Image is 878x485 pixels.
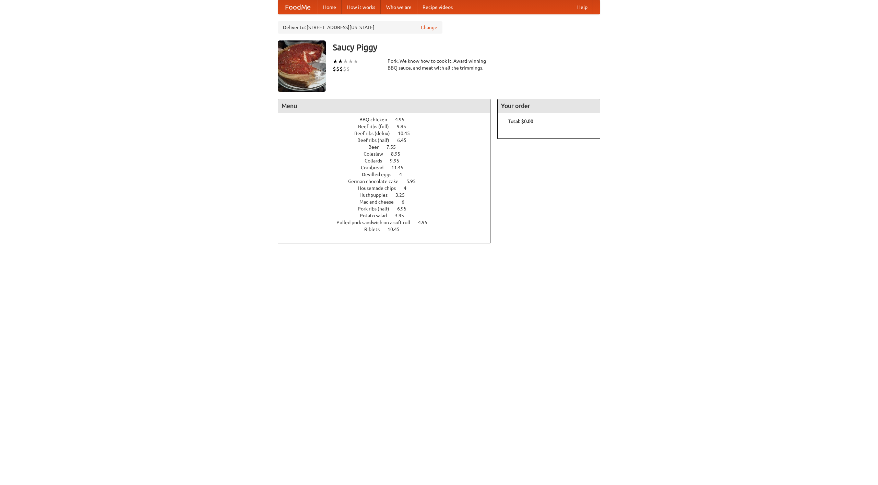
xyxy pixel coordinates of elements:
li: ★ [333,58,338,65]
a: Mac and cheese 6 [359,199,417,205]
span: 8.95 [391,151,407,157]
span: 10.45 [398,131,417,136]
span: 10.45 [388,227,406,232]
span: 4.95 [418,220,434,225]
span: Beef ribs (half) [357,137,396,143]
a: Home [318,0,342,14]
span: 3.95 [395,213,411,218]
span: Mac and cheese [359,199,401,205]
a: Beef ribs (full) 9.95 [358,124,419,129]
span: Beef ribs (full) [358,124,396,129]
a: Change [421,24,437,31]
span: 4 [404,185,413,191]
a: Who we are [381,0,417,14]
span: Cornbread [361,165,390,170]
span: 4 [399,172,409,177]
span: Potato salad [360,213,394,218]
li: ★ [343,58,348,65]
span: 6 [402,199,411,205]
h4: Your order [498,99,600,113]
li: $ [333,65,336,73]
li: $ [340,65,343,73]
li: ★ [353,58,358,65]
span: 9.95 [390,158,406,163]
h3: Saucy Piggy [333,40,600,54]
a: How it works [342,0,381,14]
a: Help [572,0,593,14]
a: Recipe videos [417,0,458,14]
a: Pulled pork sandwich on a soft roll 4.95 [336,220,440,225]
span: BBQ chicken [359,117,394,122]
img: angular.jpg [278,40,326,92]
span: 6.95 [397,206,413,211]
span: 7.55 [387,144,403,150]
a: Beer 7.55 [368,144,408,150]
span: Beer [368,144,385,150]
a: Pork ribs (half) 6.95 [358,206,419,211]
span: Coleslaw [364,151,390,157]
span: 6.45 [397,137,413,143]
span: Riblets [364,227,387,232]
span: 11.45 [391,165,410,170]
span: Devilled eggs [362,172,398,177]
b: Total: $0.00 [508,119,533,124]
span: German chocolate cake [348,179,405,184]
a: Beef ribs (delux) 10.45 [354,131,423,136]
span: Housemade chips [358,185,403,191]
a: BBQ chicken 4.95 [359,117,417,122]
li: $ [346,65,350,73]
span: 4.95 [395,117,411,122]
a: German chocolate cake 5.95 [348,179,428,184]
li: ★ [338,58,343,65]
span: Pulled pork sandwich on a soft roll [336,220,417,225]
a: Housemade chips 4 [358,185,419,191]
a: Hushpuppies 3.25 [359,192,417,198]
span: Hushpuppies [359,192,394,198]
span: Collards [365,158,389,163]
li: $ [343,65,346,73]
li: ★ [348,58,353,65]
a: Coleslaw 8.95 [364,151,413,157]
a: Riblets 10.45 [364,227,412,232]
span: 3.25 [395,192,412,198]
a: Devilled eggs 4 [362,172,415,177]
a: FoodMe [278,0,318,14]
span: 5.95 [406,179,423,184]
a: Collards 9.95 [365,158,412,163]
h4: Menu [278,99,490,113]
span: 9.95 [397,124,413,129]
a: Potato salad 3.95 [360,213,417,218]
span: Pork ribs (half) [358,206,396,211]
a: Cornbread 11.45 [361,165,416,170]
a: Beef ribs (half) 6.45 [357,137,419,143]
div: Pork. We know how to cook it. Award-winning BBQ sauce, and meat with all the trimmings. [388,58,490,71]
span: Beef ribs (delux) [354,131,397,136]
div: Deliver to: [STREET_ADDRESS][US_STATE] [278,21,442,34]
li: $ [336,65,340,73]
